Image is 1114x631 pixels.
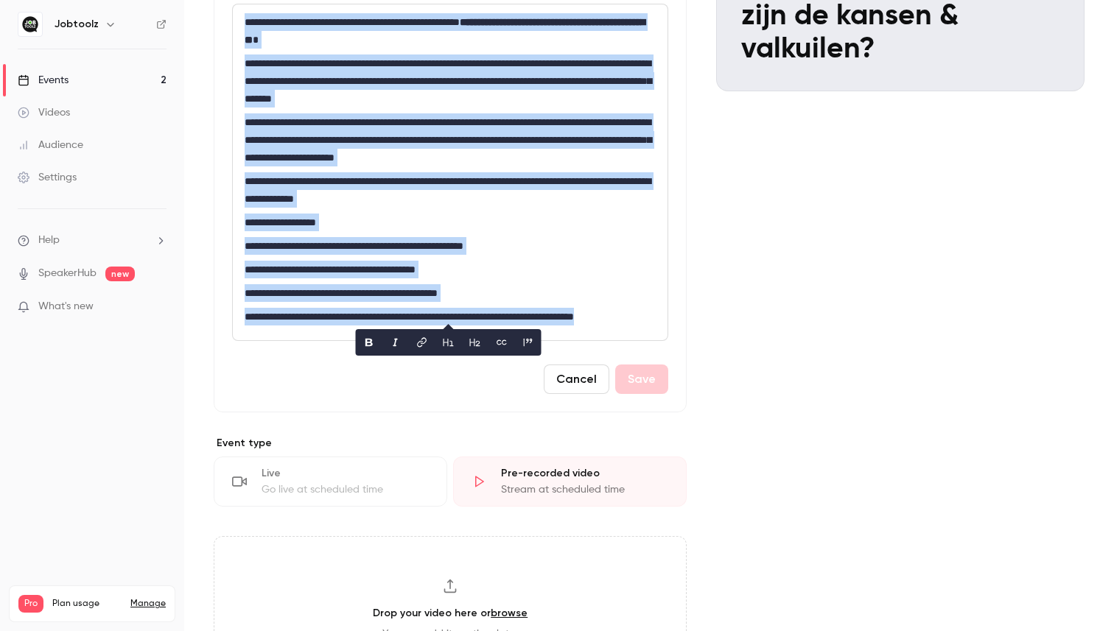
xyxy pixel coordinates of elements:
[516,331,540,354] button: blockquote
[384,331,407,354] button: italic
[357,331,381,354] button: bold
[491,607,528,619] a: browse
[18,105,70,120] div: Videos
[18,13,42,36] img: Jobtoolz
[544,364,609,394] button: Cancel
[214,436,687,451] p: Event type
[262,482,429,497] div: Go live at scheduled time
[501,466,668,481] div: Pre-recorded video
[453,456,687,507] div: Pre-recorded videoStream at scheduled time
[18,170,77,185] div: Settings
[18,595,43,613] span: Pro
[149,300,167,314] iframe: Noticeable Trigger
[233,4,668,340] div: editor
[262,466,429,481] div: Live
[130,598,166,610] a: Manage
[501,482,668,497] div: Stream at scheduled time
[373,605,528,621] h3: Drop your video here or
[38,233,60,248] span: Help
[410,331,434,354] button: link
[38,299,94,314] span: What's new
[214,456,447,507] div: LiveGo live at scheduled time
[105,267,135,281] span: new
[18,73,69,88] div: Events
[38,266,97,281] a: SpeakerHub
[55,17,99,32] h6: Jobtoolz
[18,233,167,248] li: help-dropdown-opener
[232,4,668,341] section: description
[52,598,122,610] span: Plan usage
[18,138,83,152] div: Audience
